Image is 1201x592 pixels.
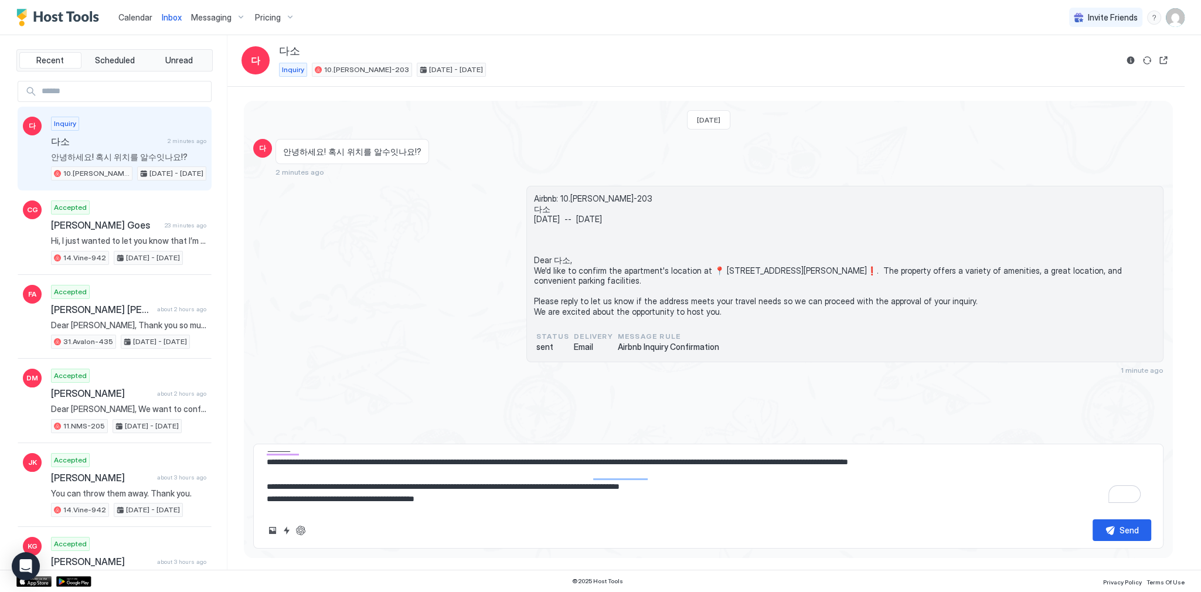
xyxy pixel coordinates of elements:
[1103,575,1142,587] a: Privacy Policy
[1146,575,1185,587] a: Terms Of Use
[51,556,152,567] span: [PERSON_NAME]
[51,387,152,399] span: [PERSON_NAME]
[324,64,409,75] span: 10.[PERSON_NAME]-203
[191,12,232,23] span: Messaging
[157,474,206,481] span: about 3 hours ago
[266,523,280,537] button: Upload image
[54,539,87,549] span: Accepted
[1147,11,1161,25] div: menu
[1121,366,1163,375] span: 1 minute ago
[54,118,76,129] span: Inquiry
[165,55,193,66] span: Unread
[54,455,87,465] span: Accepted
[534,193,1156,317] span: Airbnb: 10.[PERSON_NAME]-203 다소 [DATE] -- [DATE] Dear 다소, We'd like to confirm the apartment's lo...
[157,558,206,566] span: about 3 hours ago
[63,421,105,431] span: 11.NMS-205
[429,64,483,75] span: [DATE] - [DATE]
[56,576,91,587] a: Google Play Store
[51,236,206,246] span: Hi, I just wanted to let you know that I’m already here in front of the building. My car is parke...
[1120,524,1139,536] div: Send
[51,488,206,499] span: You can throw them away. Thank you.
[36,55,64,66] span: Recent
[259,143,266,154] span: 다
[63,505,106,515] span: 14.Vine-942
[275,168,324,176] span: 2 minutes ago
[1088,12,1138,23] span: Invite Friends
[1103,579,1142,586] span: Privacy Policy
[27,205,38,215] span: CG
[28,541,38,552] span: KG
[572,577,623,585] span: © 2025 Host Tools
[283,147,421,157] span: 안녕하세요! 혹시 위치를 알수잇나요!?
[16,576,52,587] a: App Store
[16,9,104,26] a: Host Tools Logo
[95,55,135,66] span: Scheduled
[149,168,203,179] span: [DATE] - [DATE]
[19,52,81,69] button: Recent
[125,421,179,431] span: [DATE] - [DATE]
[1156,53,1171,67] button: Open reservation
[279,45,300,58] span: 다소
[165,222,206,229] span: 23 minutes ago
[54,202,87,213] span: Accepted
[54,287,87,297] span: Accepted
[536,342,569,352] span: sent
[54,370,87,381] span: Accepted
[51,304,152,315] span: [PERSON_NAME] [PERSON_NAME]
[1140,53,1154,67] button: Sync reservation
[294,523,308,537] button: ChatGPT Auto Reply
[118,12,152,22] span: Calendar
[37,81,211,101] input: Input Field
[282,64,304,75] span: Inquiry
[126,505,180,515] span: [DATE] - [DATE]
[536,331,569,342] span: status
[51,320,206,331] span: Dear [PERSON_NAME], Thank you so much for staying with us! If you could take a moment to leave us...
[1124,53,1138,67] button: Reservation information
[133,336,187,347] span: [DATE] - [DATE]
[51,152,206,162] span: 안녕하세요! 혹시 위치를 알수잇나요!?
[63,168,130,179] span: 10.[PERSON_NAME]-203
[266,451,1151,510] textarea: To enrich screen reader interactions, please activate Accessibility in Grammarly extension settings
[574,331,613,342] span: Delivery
[162,12,182,22] span: Inbox
[148,52,210,69] button: Unread
[168,137,206,145] span: 2 minutes ago
[63,253,106,263] span: 14.Vine-942
[1146,579,1185,586] span: Terms Of Use
[12,552,40,580] div: Open Intercom Messenger
[26,373,38,383] span: DM
[280,523,294,537] button: Quick reply
[574,342,613,352] span: Email
[28,457,37,468] span: JK
[51,472,152,484] span: [PERSON_NAME]
[29,121,36,131] span: 다
[84,52,146,69] button: Scheduled
[126,253,180,263] span: [DATE] - [DATE]
[697,115,720,124] span: [DATE]
[16,49,213,72] div: tab-group
[157,390,206,397] span: about 2 hours ago
[118,11,152,23] a: Calendar
[51,135,163,147] span: 다소
[51,404,206,414] span: Dear [PERSON_NAME], We want to confirm that you’ve read the pre-booking message about the propert...
[162,11,182,23] a: Inbox
[51,219,160,231] span: [PERSON_NAME] Goes
[618,342,719,352] span: Airbnb Inquiry Confirmation
[157,305,206,313] span: about 2 hours ago
[251,53,260,67] span: 다
[618,331,719,342] span: Message Rule
[1093,519,1151,541] button: Send
[28,289,36,300] span: FA
[1166,8,1185,27] div: User profile
[63,336,113,347] span: 31.Avalon-435
[255,12,281,23] span: Pricing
